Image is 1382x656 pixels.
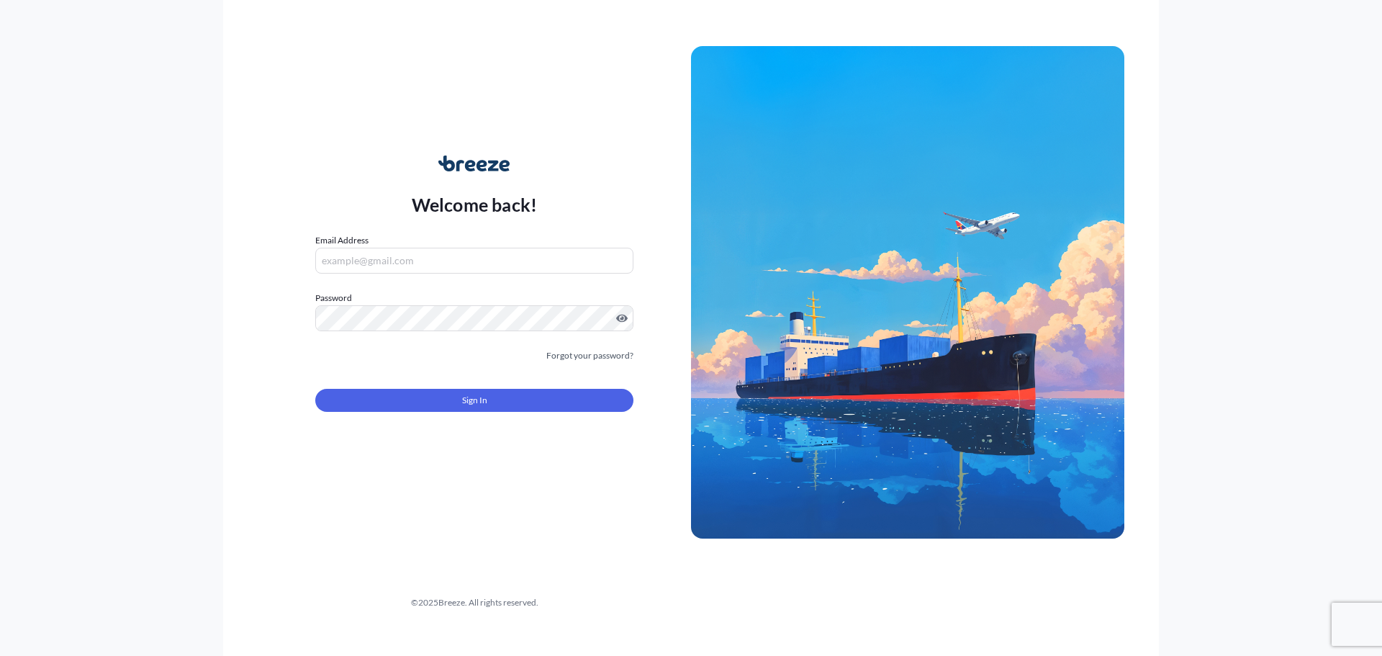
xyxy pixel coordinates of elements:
button: Sign In [315,389,633,412]
p: Welcome back! [412,193,538,216]
span: Sign In [462,393,487,408]
input: example@gmail.com [315,248,633,274]
label: Password [315,291,633,305]
a: Forgot your password? [546,349,633,363]
div: © 2025 Breeze. All rights reserved. [258,596,691,610]
label: Email Address [315,233,369,248]
button: Show password [616,313,628,324]
img: Ship illustration [691,46,1124,539]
